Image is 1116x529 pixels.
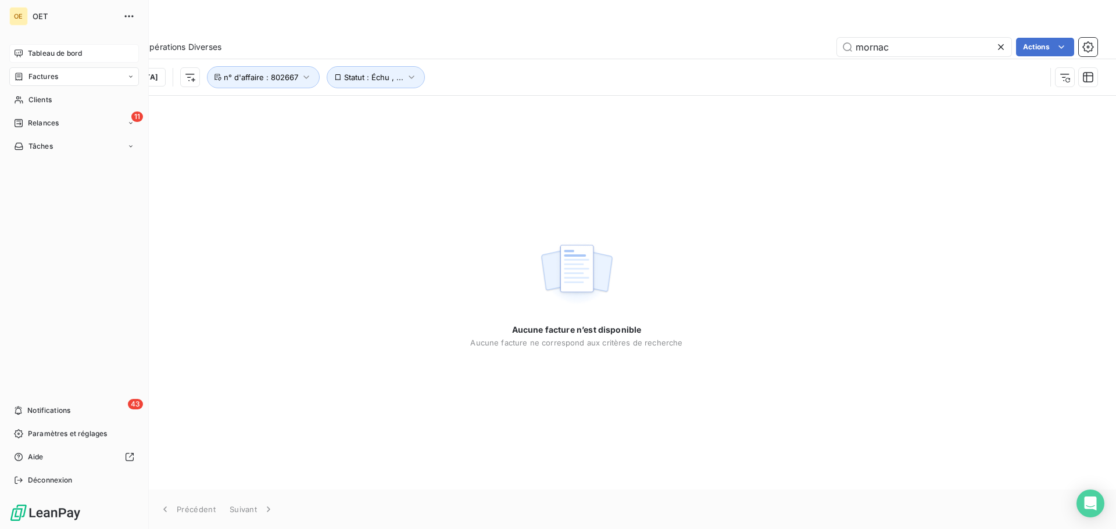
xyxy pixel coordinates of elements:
[28,95,52,105] span: Clients
[470,338,682,347] span: Aucune facture ne correspond aux critères de recherche
[223,497,281,521] button: Suivant
[28,71,58,82] span: Factures
[28,141,53,152] span: Tâches
[9,7,28,26] div: OE
[837,38,1011,56] input: Rechercher
[143,41,221,53] span: Opérations Diverses
[207,66,320,88] button: n° d'affaire : 802667
[9,503,81,522] img: Logo LeanPay
[33,12,116,21] span: OET
[28,48,82,59] span: Tableau de bord
[128,399,143,409] span: 43
[224,73,298,82] span: n° d'affaire : 802667
[28,452,44,462] span: Aide
[28,118,59,128] span: Relances
[28,429,107,439] span: Paramètres et réglages
[9,448,139,466] a: Aide
[327,66,425,88] button: Statut : Échu , ...
[131,111,143,122] span: 11
[1016,38,1074,56] button: Actions
[539,238,614,310] img: empty state
[512,324,642,336] span: Aucune facture n’est disponible
[27,405,70,416] span: Notifications
[1076,490,1104,517] div: Open Intercom Messenger
[152,497,223,521] button: Précédent
[28,475,73,485] span: Déconnexion
[344,73,403,82] span: Statut : Échu , ...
